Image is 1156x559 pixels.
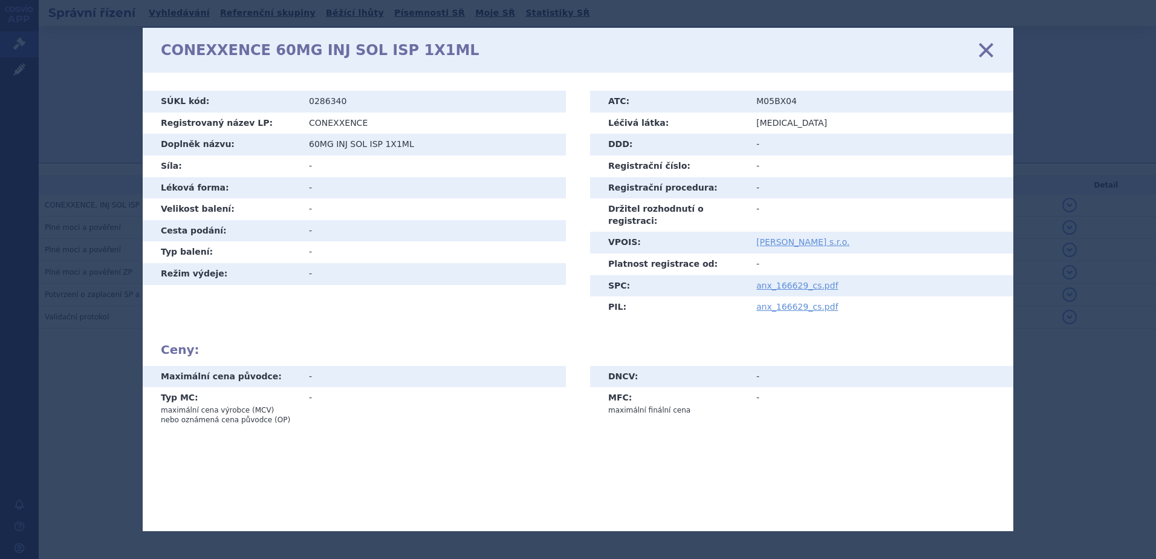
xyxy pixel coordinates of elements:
[977,41,995,59] a: zavřít
[143,387,300,430] th: Typ MC:
[756,237,849,247] a: [PERSON_NAME] s.r.o.
[590,296,747,318] th: PIL:
[300,113,566,134] td: CONEXXENCE
[143,241,300,263] th: Typ balení:
[756,281,838,290] a: anx_166629_cs.pdf
[747,177,1013,199] td: -
[590,387,747,420] th: MFC:
[300,263,566,285] td: -
[747,113,1013,134] td: [MEDICAL_DATA]
[143,263,300,285] th: Režim výdeje:
[143,91,300,113] th: SÚKL kód:
[300,134,566,155] td: 60MG INJ SOL ISP 1X1ML
[161,405,291,425] p: maximální cena výrobce (MCV) nebo oznámená cena původce (OP)
[143,177,300,199] th: Léková forma:
[300,387,566,430] td: -
[161,342,995,357] h2: Ceny:
[300,220,566,242] td: -
[756,302,838,312] a: anx_166629_cs.pdf
[590,232,747,253] th: VPOIS:
[590,366,747,388] th: DNCV:
[747,198,1013,232] td: -
[590,91,747,113] th: ATC:
[590,253,747,275] th: Platnost registrace od:
[590,198,747,232] th: Držitel rozhodnutí o registraci:
[143,113,300,134] th: Registrovaný název LP:
[300,155,566,177] td: -
[143,366,300,388] th: Maximální cena původce:
[590,177,747,199] th: Registrační procedura:
[590,155,747,177] th: Registrační číslo:
[143,220,300,242] th: Cesta podání:
[747,134,1013,155] td: -
[590,134,747,155] th: DDD:
[747,91,1013,113] td: M05BX04
[747,387,1013,420] td: -
[747,253,1013,275] td: -
[300,241,566,263] td: -
[300,198,566,220] td: -
[143,155,300,177] th: Síla:
[309,371,557,383] div: -
[143,134,300,155] th: Doplněk názvu:
[747,366,1013,388] td: -
[300,91,566,113] td: 0286340
[590,113,747,134] th: Léčivá látka:
[747,155,1013,177] td: -
[590,275,747,297] th: SPC:
[608,405,738,415] p: maximální finální cena
[143,198,300,220] th: Velikost balení:
[161,42,479,59] h1: CONEXXENCE 60MG INJ SOL ISP 1X1ML
[300,177,566,199] td: -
